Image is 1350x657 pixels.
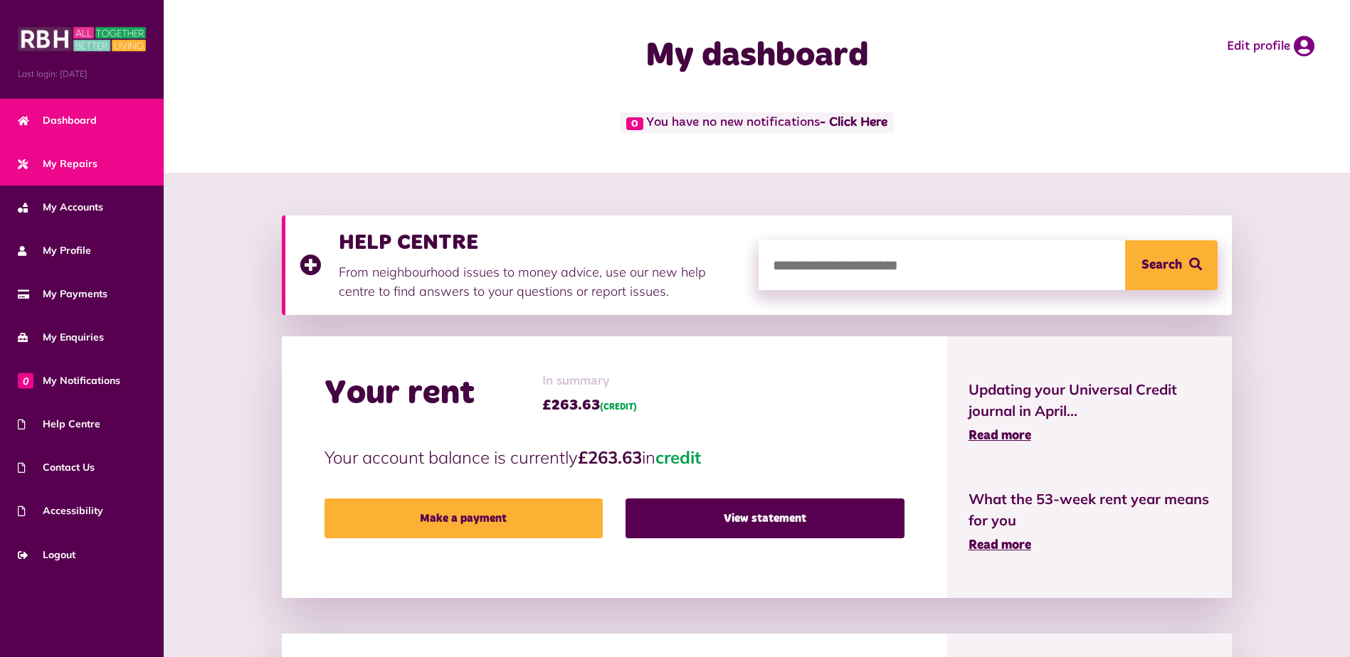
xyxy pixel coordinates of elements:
[18,243,91,258] span: My Profile
[969,379,1211,422] span: Updating your Universal Credit journal in April...
[18,373,33,388] span: 0
[339,262,744,301] p: From neighbourhood issues to money advice, use our new help centre to find answers to your questi...
[1141,240,1182,290] span: Search
[475,36,1040,77] h1: My dashboard
[1125,240,1218,290] button: Search
[969,488,1211,555] a: What the 53-week rent year means for you Read more
[18,25,146,53] img: MyRBH
[325,373,475,415] h2: Your rent
[620,112,894,133] span: You have no new notifications
[18,503,103,518] span: Accessibility
[325,444,905,470] p: Your account balance is currently in
[18,68,146,80] span: Last login: [DATE]
[655,447,701,468] span: credit
[578,447,642,468] strong: £263.63
[18,373,120,388] span: My Notifications
[626,117,643,130] span: 0
[18,547,75,562] span: Logout
[18,156,97,171] span: My Repairs
[969,488,1211,531] span: What the 53-week rent year means for you
[18,417,100,432] span: Help Centre
[542,395,637,416] span: £263.63
[626,498,904,538] a: View statement
[600,403,637,412] span: (CREDIT)
[969,429,1031,442] span: Read more
[969,539,1031,552] span: Read more
[18,287,107,301] span: My Payments
[18,113,97,128] span: Dashboard
[820,117,887,129] a: - Click Here
[1227,36,1314,57] a: Edit profile
[969,379,1211,446] a: Updating your Universal Credit journal in April... Read more
[542,372,637,391] span: In summary
[325,498,603,538] a: Make a payment
[339,230,744,255] h3: HELP CENTRE
[18,460,95,475] span: Contact Us
[18,330,104,345] span: My Enquiries
[18,200,103,215] span: My Accounts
